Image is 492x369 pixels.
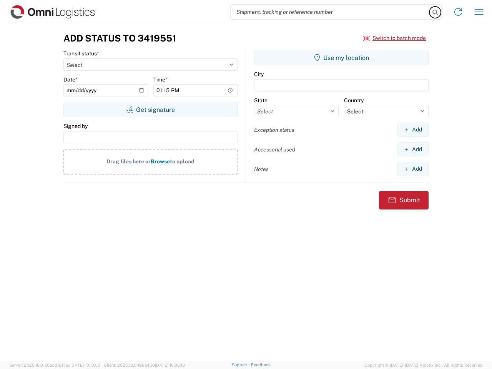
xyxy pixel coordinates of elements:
[397,162,429,176] button: Add
[344,97,364,104] label: Country
[63,102,238,117] button: Get signature
[106,158,151,165] span: Drag files here or
[254,146,295,153] label: Accessorial used
[254,166,269,173] label: Notes
[153,76,168,83] label: Time
[254,97,268,104] label: State
[63,76,78,83] label: Date
[63,33,176,44] h3: Add Status to 3419551
[231,5,430,19] input: Shipment, tracking or reference number
[397,142,429,156] button: Add
[363,32,426,45] button: Switch to batch mode
[70,363,100,367] span: [DATE] 10:10:00
[251,362,271,367] a: Feedback
[9,363,100,367] span: Server: 2025.18.0-a0edd1917ac
[379,191,429,209] button: Submit
[63,50,99,57] label: Transit status
[254,126,294,133] label: Exception status
[104,363,185,367] span: Client: 2025.18.0-198a450
[170,158,194,165] span: to upload
[397,123,429,137] button: Add
[151,158,170,165] span: Browse
[254,71,264,78] label: City
[155,363,185,367] span: [DATE] 10:06:13
[232,362,251,367] a: Support
[364,362,483,369] span: Copyright © [DATE]-[DATE] Agistix Inc., All Rights Reserved
[63,123,88,130] label: Signed by
[254,50,429,65] button: Use my location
